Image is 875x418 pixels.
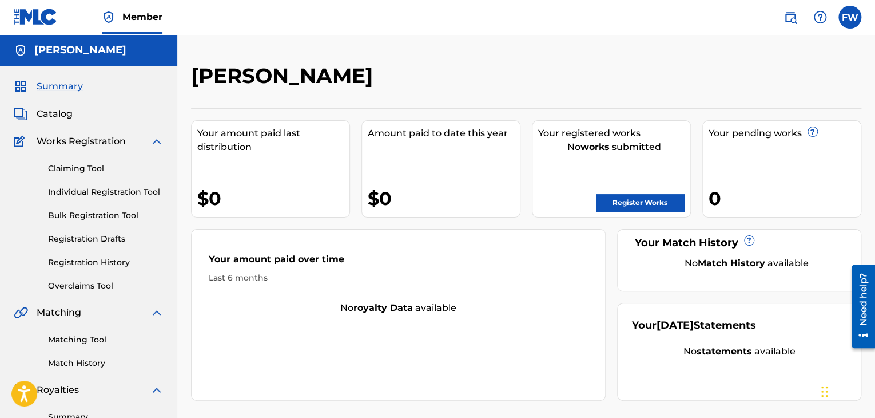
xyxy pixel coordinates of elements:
[538,140,690,154] div: No submitted
[48,163,164,175] a: Claiming Tool
[14,135,29,148] img: Works Registration
[102,10,116,24] img: Top Rightsholder
[698,258,765,269] strong: Match History
[48,280,164,292] a: Overclaims Tool
[632,235,846,251] div: Your Match History
[48,257,164,269] a: Registration History
[37,107,73,121] span: Catalog
[838,6,861,29] div: User Menu
[150,383,164,397] img: expand
[150,306,164,320] img: expand
[150,135,164,148] img: expand
[37,135,126,148] span: Works Registration
[783,10,797,24] img: search
[843,261,875,353] iframe: Resource Center
[197,127,349,154] div: Your amount paid last distribution
[657,319,694,332] span: [DATE]
[580,141,610,152] strong: works
[14,306,28,320] img: Matching
[809,6,832,29] div: Help
[14,80,27,93] img: Summary
[37,306,81,320] span: Matching
[37,80,83,93] span: Summary
[697,346,752,357] strong: statements
[368,186,520,211] div: $0
[596,194,684,211] a: Register Works
[353,302,413,313] strong: royalty data
[192,301,605,315] div: No available
[191,63,379,89] h2: [PERSON_NAME]
[779,6,802,29] a: Public Search
[368,127,520,140] div: Amount paid to date this year
[122,10,162,23] span: Member
[209,272,588,284] div: Last 6 months
[48,357,164,369] a: Match History
[632,318,756,333] div: Your Statements
[34,44,126,57] h5: Frank Wilson
[48,233,164,245] a: Registration Drafts
[709,186,861,211] div: 0
[48,334,164,346] a: Matching Tool
[197,186,349,211] div: $0
[37,383,79,397] span: Royalties
[209,253,588,272] div: Your amount paid over time
[14,44,27,57] img: Accounts
[632,345,846,358] div: No available
[808,127,817,136] span: ?
[48,186,164,198] a: Individual Registration Tool
[14,9,58,25] img: MLC Logo
[745,236,754,245] span: ?
[48,210,164,222] a: Bulk Registration Tool
[813,10,827,24] img: help
[821,374,828,409] div: Drag
[14,107,27,121] img: Catalog
[538,127,690,140] div: Your registered works
[709,127,861,140] div: Your pending works
[14,80,83,93] a: SummarySummary
[14,107,73,121] a: CatalogCatalog
[14,383,27,397] img: Royalties
[646,257,846,270] div: No available
[818,363,875,418] iframe: Chat Widget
